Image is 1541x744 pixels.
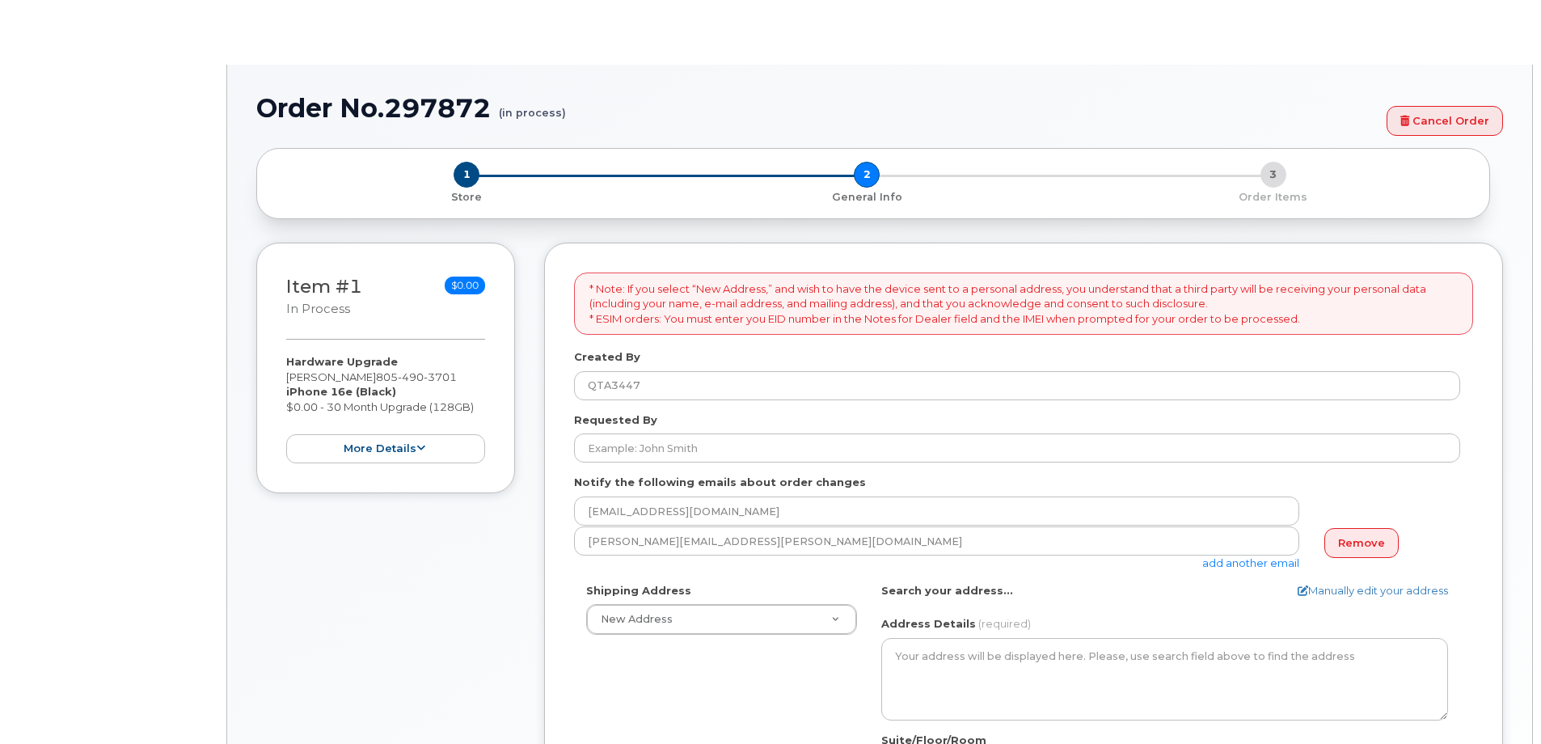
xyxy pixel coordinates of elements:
label: Shipping Address [586,583,691,598]
strong: iPhone 16e (Black) [286,385,396,398]
input: Example: John Smith [574,433,1460,463]
a: Manually edit your address [1298,583,1448,598]
a: New Address [587,605,856,634]
span: (required) [978,617,1031,630]
h3: Item #1 [286,277,362,318]
label: Search your address... [881,583,1013,598]
input: Example: john@appleseed.com [574,497,1299,526]
h1: Order No.297872 [256,94,1378,122]
a: add another email [1202,556,1299,569]
a: Remove [1324,528,1399,558]
strong: Hardware Upgrade [286,355,398,368]
small: in process [286,302,350,316]
label: Created By [574,349,640,365]
label: Address Details [881,616,976,632]
button: more details [286,434,485,464]
small: (in process) [499,94,566,119]
input: Example: john@appleseed.com [574,526,1299,556]
span: 1 [454,162,479,188]
span: $0.00 [445,277,485,294]
span: 490 [398,370,424,383]
span: 805 [376,370,457,383]
span: 3701 [424,370,457,383]
label: Requested By [574,412,657,428]
p: Store [277,190,657,205]
a: Cancel Order [1387,106,1503,136]
div: [PERSON_NAME] $0.00 - 30 Month Upgrade (128GB) [286,354,485,463]
label: Notify the following emails about order changes [574,475,866,490]
p: * Note: If you select “New Address,” and wish to have the device sent to a personal address, you ... [589,281,1458,327]
a: 1 Store [270,188,664,205]
span: New Address [601,613,673,625]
